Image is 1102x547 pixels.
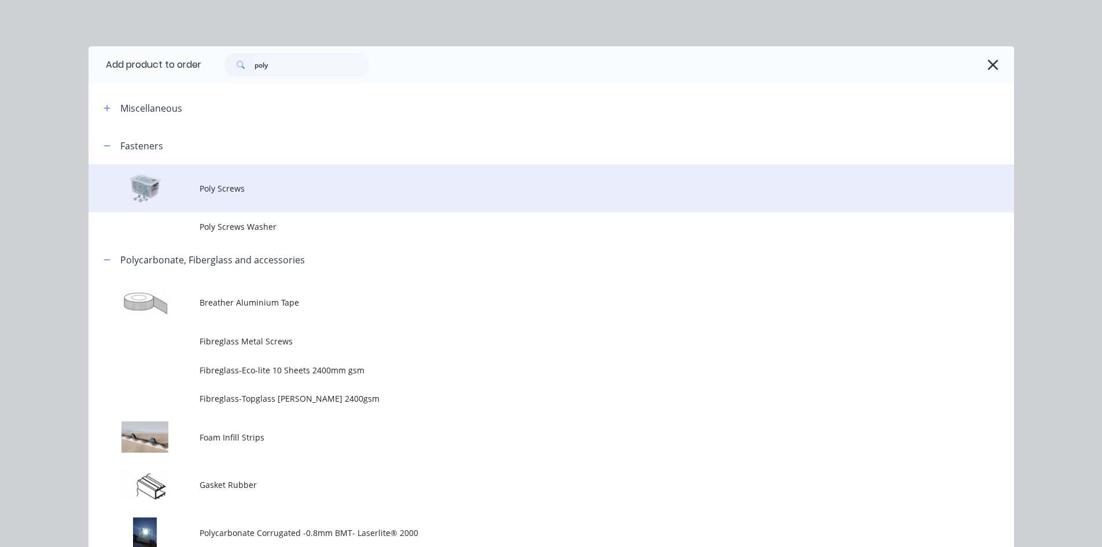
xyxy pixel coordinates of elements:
span: Poly Screws Washer [200,221,851,233]
span: Breather Aluminium Tape [200,296,851,309]
span: Gasket Rubber [200,479,851,491]
div: Add product to order [89,46,201,83]
div: Fasteners [120,139,163,153]
span: Poly Screws [200,182,851,194]
span: Fibreglass-Eco-lite 10 Sheets 2400mm gsm [200,364,851,376]
div: Polycarbonate, Fiberglass and accessories [120,253,305,267]
span: Foam Infill Strips [200,431,851,443]
span: Fibreglass Metal Screws [200,335,851,347]
span: Polycarbonate Corrugated -0.8mm BMT- Laserlite® 2000 [200,527,851,539]
span: Fibreglass-Topglass [PERSON_NAME] 2400gsm [200,392,851,405]
input: Search... [255,53,369,76]
div: Miscellaneous [120,101,182,115]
